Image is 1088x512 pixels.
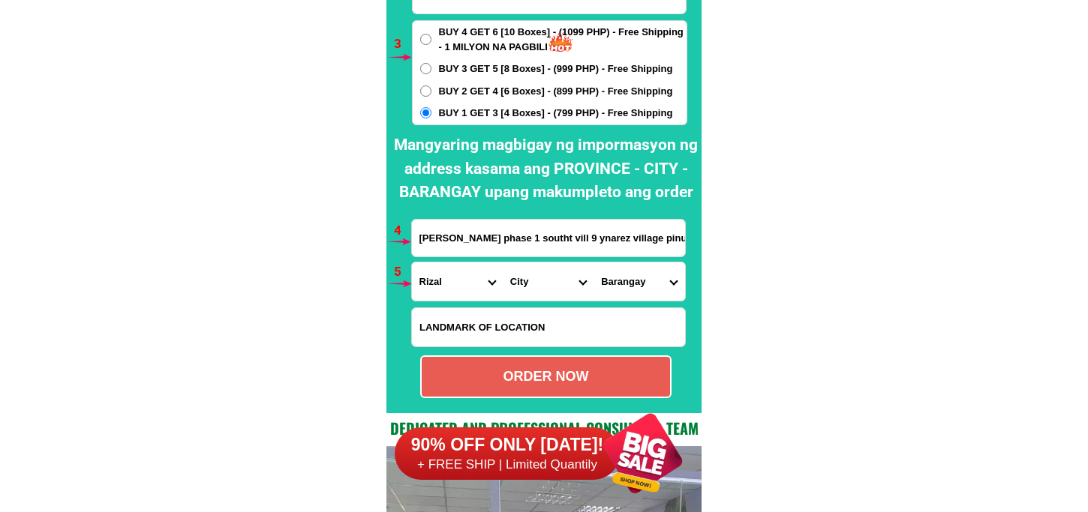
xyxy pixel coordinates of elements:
span: BUY 4 GET 6 [10 Boxes] - (1099 PHP) - Free Shipping - 1 MILYON NA PAGBILI [439,25,687,54]
h6: 4 [394,221,411,241]
input: Input LANDMARKOFLOCATION [412,308,685,346]
h6: 90% OFF ONLY [DATE]! [395,434,620,457]
input: BUY 1 GET 3 [4 Boxes] - (799 PHP) - Free Shipping [420,107,431,118]
span: BUY 1 GET 3 [4 Boxes] - (799 PHP) - Free Shipping [439,106,673,121]
input: Input address [412,220,685,256]
h6: 5 [394,262,411,282]
span: BUY 3 GET 5 [8 Boxes] - (999 PHP) - Free Shipping [439,61,673,76]
h2: Mangyaring magbigay ng impormasyon ng address kasama ang PROVINCE - CITY - BARANGAY upang makumpl... [390,133,702,205]
div: ORDER NOW [422,367,670,387]
select: Select province [412,262,503,301]
select: Select commune [594,262,684,301]
h6: + FREE SHIP | Limited Quantily [395,457,620,473]
input: BUY 4 GET 6 [10 Boxes] - (1099 PHP) - Free Shipping - 1 MILYON NA PAGBILI [420,34,431,45]
h2: Dedicated and professional consulting team [386,417,702,439]
span: BUY 2 GET 4 [6 Boxes] - (899 PHP) - Free Shipping [439,84,673,99]
h6: 3 [394,34,411,54]
input: BUY 3 GET 5 [8 Boxes] - (999 PHP) - Free Shipping [420,63,431,74]
input: BUY 2 GET 4 [6 Boxes] - (899 PHP) - Free Shipping [420,85,431,97]
select: Select district [503,262,594,301]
